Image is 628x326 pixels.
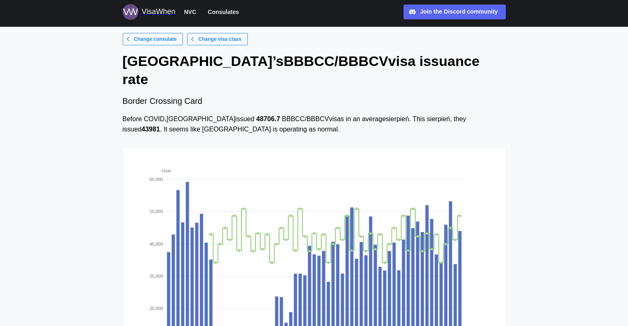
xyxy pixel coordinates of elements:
[149,273,163,279] text: 30,000
[134,33,176,45] span: Change consulate
[256,115,280,122] strong: 48706.7
[204,7,242,17] button: Consulates
[142,126,160,133] strong: 43981
[142,6,175,18] div: VisaWhen
[123,33,183,45] a: Change consulate
[123,4,138,20] img: Logo for VisaWhen
[420,7,498,16] div: Join the Discord community
[123,114,506,135] div: Before COVID, [GEOGRAPHIC_DATA] issued BBBCC/BBBCV visas in an average sierpień . This sierpień ,...
[123,52,506,88] h1: [GEOGRAPHIC_DATA] ’s BBBCC/BBBCV visa issuance rate
[149,209,163,214] text: 50,000
[161,168,171,174] text: visas
[184,7,197,17] span: NVC
[123,4,175,20] a: Logo for VisaWhen VisaWhen
[403,5,506,19] a: Join the Discord community
[149,176,163,182] text: 60,000
[149,305,163,311] text: 20,000
[199,33,242,45] span: Change visa class
[149,241,163,247] text: 40,000
[208,7,239,17] span: Consulates
[187,33,248,45] a: Change visa class
[123,95,506,108] div: Border Crossing Card
[180,7,200,17] button: NVC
